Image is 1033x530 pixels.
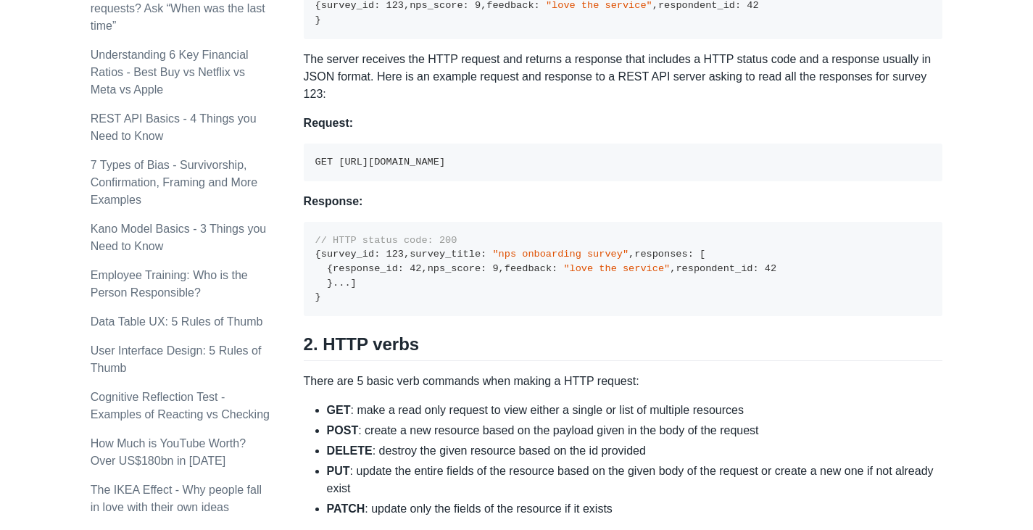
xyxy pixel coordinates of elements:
[327,424,359,436] strong: POST
[499,263,505,274] span: ,
[327,404,351,416] strong: GET
[327,444,373,457] strong: DELETE
[304,334,943,361] h2: 2. HTTP verbs
[91,159,257,206] a: 7 Types of Bias - Survivorship, Confirmation, Framing and More Examples
[765,263,776,274] span: 42
[410,263,421,274] span: 42
[91,437,246,467] a: How Much is YouTube Worth? Over US$180bn in [DATE]
[700,249,705,260] span: [
[688,249,694,260] span: :
[91,391,270,421] a: Cognitive Reflection Test - Examples of Reacting vs Checking
[315,15,321,25] span: }
[404,249,410,260] span: ,
[752,263,758,274] span: :
[492,249,628,260] span: "nps onboarding survey"
[304,195,363,207] strong: Response:
[351,278,357,289] span: ]
[327,278,333,289] span: }
[327,465,350,477] strong: PUT
[481,249,486,260] span: :
[398,263,404,274] span: :
[327,263,333,274] span: {
[327,422,943,439] li: : create a new resource based on the payload given in the body of the request
[315,235,457,246] span: // HTTP status code: 200
[422,263,428,274] span: ,
[327,402,943,419] li: : make a read only request to view either a single or list of multiple resources
[327,502,365,515] strong: PATCH
[327,442,943,460] li: : destroy the given resource based on the id provided
[315,157,445,167] code: GET [URL][DOMAIN_NAME]
[327,500,943,518] li: : update only the fields of the resource if it exists
[315,235,777,303] code: survey_id survey_title responses response_id nps_score feedback respondent_id ...
[315,291,321,302] span: }
[670,263,676,274] span: ,
[386,249,404,260] span: 123
[315,249,321,260] span: {
[91,484,262,513] a: The IKEA Effect - Why people fall in love with their own ideas
[91,223,267,252] a: Kano Model Basics - 3 Things you Need to Know
[563,263,670,274] span: "love the service"
[91,344,262,374] a: User Interface Design: 5 Rules of Thumb
[492,263,498,274] span: 9
[304,117,353,129] strong: Request:
[91,315,263,328] a: Data Table UX: 5 Rules of Thumb
[304,51,943,103] p: The server receives the HTTP request and returns a response that includes a HTTP status code and ...
[304,373,943,390] p: There are 5 basic verb commands when making a HTTP request:
[91,269,248,299] a: Employee Training: Who is the Person Responsible?
[91,112,257,142] a: REST API Basics - 4 Things you Need to Know
[628,249,634,260] span: ,
[552,263,557,274] span: :
[481,263,486,274] span: :
[91,49,249,96] a: Understanding 6 Key Financial Ratios - Best Buy vs Netflix vs Meta vs Apple
[374,249,380,260] span: :
[327,463,943,497] li: : update the entire fields of the resource based on the given body of the request or create a new...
